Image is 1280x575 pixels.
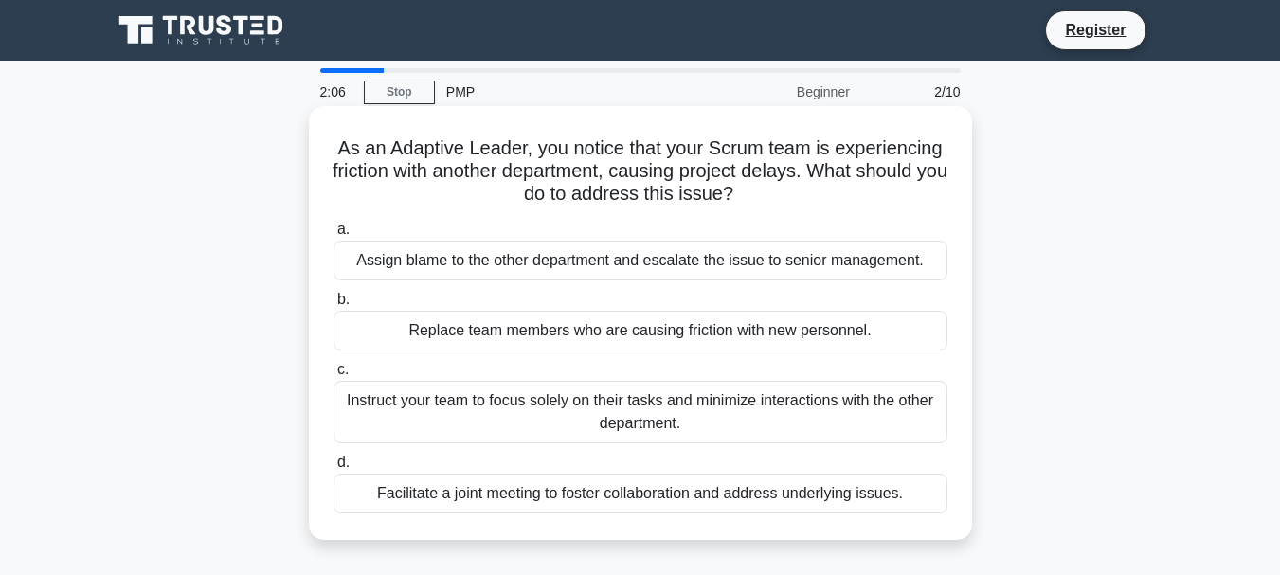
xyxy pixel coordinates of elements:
[435,73,695,111] div: PMP
[337,221,350,237] span: a.
[334,241,947,280] div: Assign blame to the other department and escalate the issue to senior management.
[695,73,861,111] div: Beginner
[334,474,947,513] div: Facilitate a joint meeting to foster collaboration and address underlying issues.
[309,73,364,111] div: 2:06
[337,361,349,377] span: c.
[334,311,947,350] div: Replace team members who are causing friction with new personnel.
[334,381,947,443] div: Instruct your team to focus solely on their tasks and minimize interactions with the other depart...
[337,291,350,307] span: b.
[332,136,949,207] h5: As an Adaptive Leader, you notice that your Scrum team is experiencing friction with another depa...
[861,73,972,111] div: 2/10
[337,454,350,470] span: d.
[364,81,435,104] a: Stop
[1054,18,1137,42] a: Register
